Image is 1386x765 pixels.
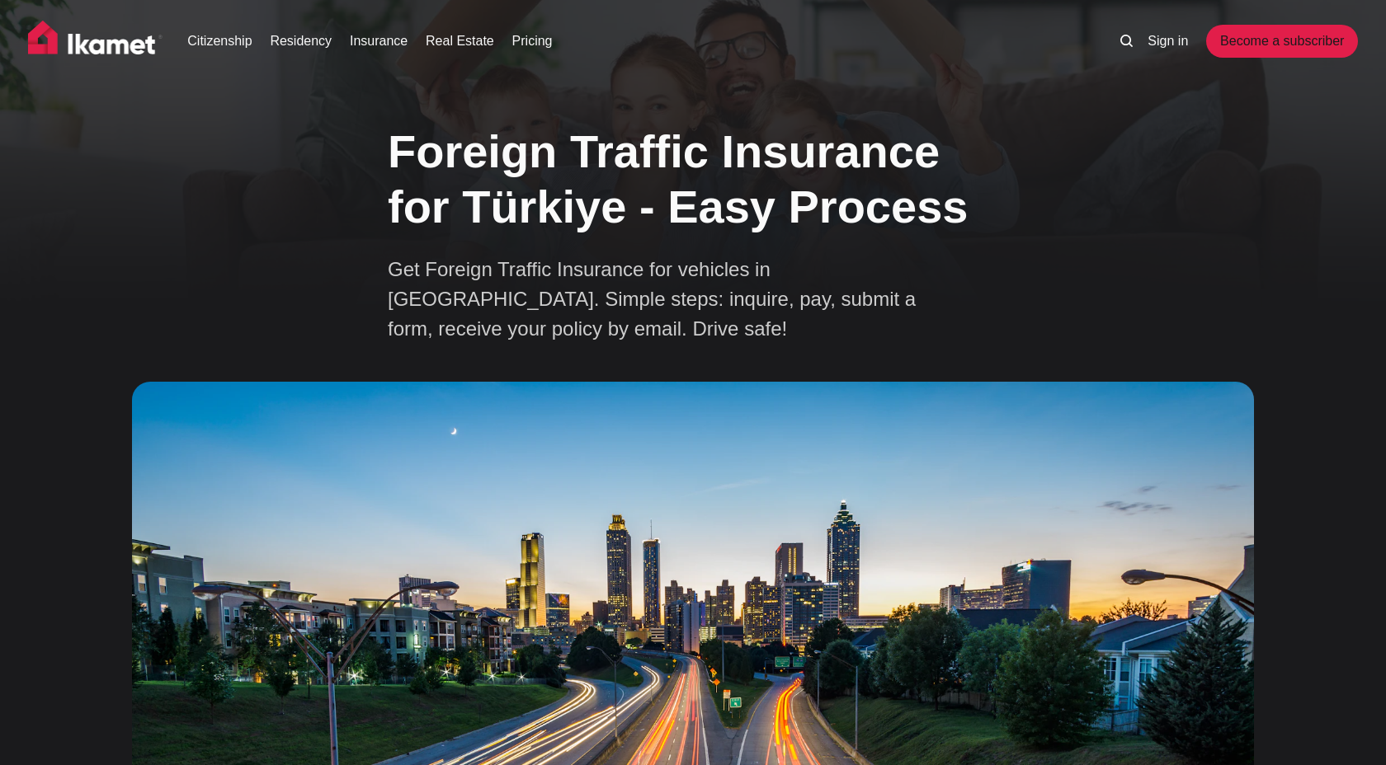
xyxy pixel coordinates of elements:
[28,21,163,62] img: Ikamet home
[270,31,332,51] a: Residency
[388,255,965,344] p: Get Foreign Traffic Insurance for vehicles in [GEOGRAPHIC_DATA]. Simple steps: inquire, pay, subm...
[1206,25,1358,58] a: Become a subscriber
[350,31,408,51] a: Insurance
[512,31,553,51] a: Pricing
[187,31,252,51] a: Citizenship
[1148,31,1188,51] a: Sign in
[426,31,494,51] a: Real Estate
[388,124,998,234] h1: Foreign Traffic Insurance for Türkiye - Easy Process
